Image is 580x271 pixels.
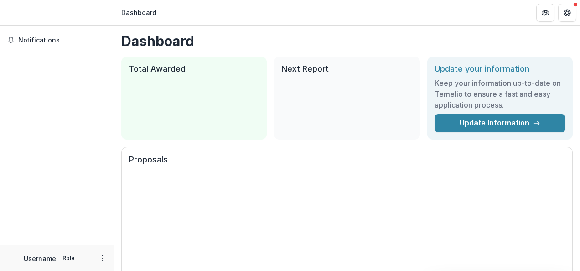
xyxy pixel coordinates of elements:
[24,254,56,263] p: Username
[121,33,573,49] h1: Dashboard
[281,64,412,74] h2: Next Report
[435,64,565,74] h2: Update your information
[129,155,565,172] h2: Proposals
[121,8,156,17] div: Dashboard
[536,4,554,22] button: Partners
[97,253,108,264] button: More
[18,36,106,44] span: Notifications
[4,33,110,47] button: Notifications
[558,4,576,22] button: Get Help
[60,254,78,262] p: Role
[129,64,259,74] h2: Total Awarded
[435,78,565,110] h3: Keep your information up-to-date on Temelio to ensure a fast and easy application process.
[435,114,565,132] a: Update Information
[118,6,160,19] nav: breadcrumb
